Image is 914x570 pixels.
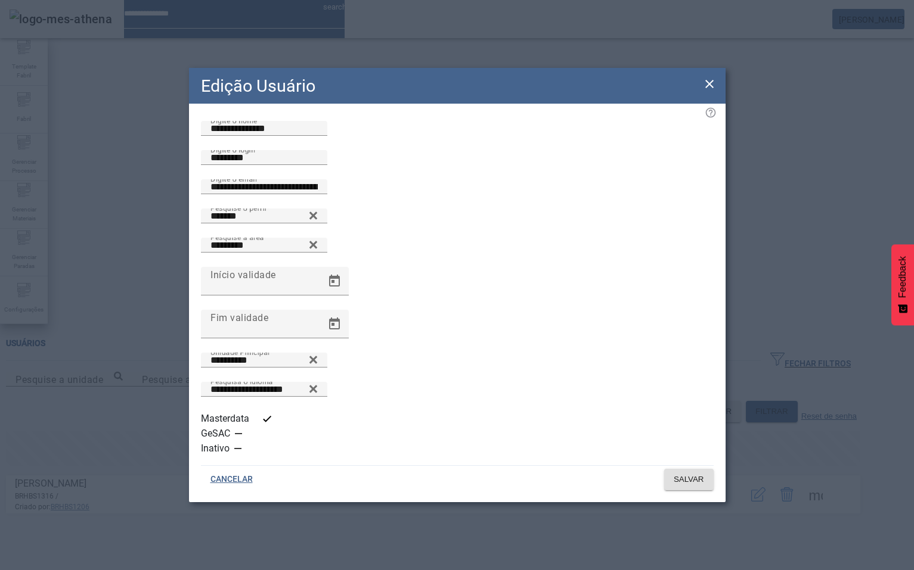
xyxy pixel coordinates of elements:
input: Number [210,209,318,223]
button: CANCELAR [201,469,262,490]
mat-label: Pesquisa o idioma [210,378,273,386]
label: Masterdata [201,412,252,426]
mat-label: Início validade [210,269,276,280]
input: Number [210,353,318,367]
span: CANCELAR [210,474,253,485]
button: Open calendar [320,267,349,295]
mat-label: Unidade Principal [210,348,269,357]
input: Number [210,238,318,253]
mat-label: Digite o email [210,175,257,183]
mat-label: Digite o nome [210,117,257,125]
mat-label: Fim validade [210,312,268,323]
label: Inativo [201,441,232,456]
button: Feedback - Mostrar pesquisa [891,244,914,325]
button: Open calendar [320,310,349,338]
button: SALVAR [664,469,714,490]
mat-label: Digite o login [210,146,255,154]
h2: Edição Usuário [201,73,315,99]
label: GeSAC [201,426,233,441]
span: SALVAR [674,474,704,485]
input: Number [210,382,318,397]
mat-label: Pesquise a área [210,233,264,242]
span: Feedback [897,256,908,298]
mat-label: Pesquise o perfil [210,204,267,213]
